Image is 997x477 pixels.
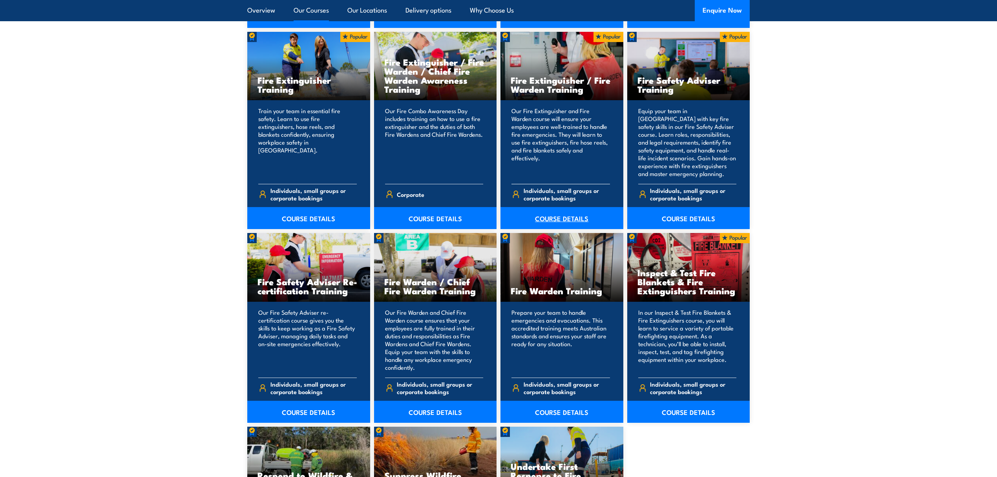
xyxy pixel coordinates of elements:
h3: Fire Extinguisher / Fire Warden Training [511,75,613,94]
a: COURSE DETAILS [627,401,750,423]
p: Our Fire Warden and Chief Fire Warden course ensures that your employees are fully trained in the... [385,308,484,371]
p: Train your team in essential fire safety. Learn to use fire extinguishers, hose reels, and blanke... [258,107,357,178]
p: In our Inspect & Test Fire Blankets & Fire Extinguishers course, you will learn to service a vari... [638,308,737,371]
a: COURSE DETAILS [500,401,623,423]
span: Individuals, small groups or corporate bookings [270,187,357,202]
h3: Inspect & Test Fire Blankets & Fire Extinguishers Training [637,268,740,295]
a: COURSE DETAILS [247,207,370,229]
span: Corporate [397,188,424,200]
span: Individuals, small groups or corporate bookings [650,380,736,395]
p: Equip your team in [GEOGRAPHIC_DATA] with key fire safety skills in our Fire Safety Adviser cours... [638,107,737,178]
span: Individuals, small groups or corporate bookings [397,380,483,395]
p: Prepare your team to handle emergencies and evacuations. This accredited training meets Australia... [511,308,610,371]
a: COURSE DETAILS [374,207,497,229]
a: COURSE DETAILS [247,401,370,423]
h3: Fire Warden / Chief Fire Warden Training [384,277,487,295]
span: Individuals, small groups or corporate bookings [524,380,610,395]
h3: Fire Extinguisher / Fire Warden / Chief Fire Warden Awareness Training [384,57,487,94]
h3: Fire Safety Adviser Re-certification Training [257,277,360,295]
span: Individuals, small groups or corporate bookings [524,187,610,202]
p: Our Fire Extinguisher and Fire Warden course will ensure your employees are well-trained to handl... [511,107,610,178]
p: Our Fire Safety Adviser re-certification course gives you the skills to keep working as a Fire Sa... [258,308,357,371]
a: COURSE DETAILS [500,207,623,229]
a: COURSE DETAILS [374,401,497,423]
span: Individuals, small groups or corporate bookings [270,380,357,395]
span: Individuals, small groups or corporate bookings [650,187,736,202]
h3: Fire Warden Training [511,286,613,295]
h3: Fire Extinguisher Training [257,75,360,94]
p: Our Fire Combo Awareness Day includes training on how to use a fire extinguisher and the duties o... [385,107,484,178]
a: COURSE DETAILS [627,207,750,229]
h3: Fire Safety Adviser Training [637,75,740,94]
